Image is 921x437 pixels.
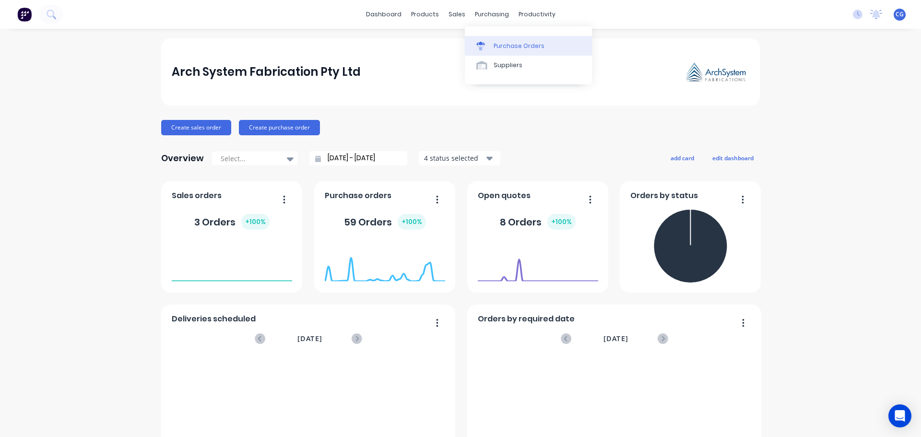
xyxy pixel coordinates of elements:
div: 59 Orders [344,214,426,230]
span: Purchase orders [325,190,391,201]
button: Create sales order [161,120,231,135]
span: Deliveries scheduled [172,313,256,325]
div: sales [444,7,470,22]
div: Open Intercom Messenger [888,404,911,427]
div: + 100 % [241,214,270,230]
a: Suppliers [465,56,592,75]
span: Orders by required date [478,313,575,325]
button: add card [664,152,700,164]
div: 3 Orders [194,214,270,230]
span: [DATE] [603,333,628,344]
a: Purchase Orders [465,36,592,55]
a: dashboard [361,7,406,22]
span: Open quotes [478,190,531,201]
div: + 100 % [398,214,426,230]
div: + 100 % [547,214,576,230]
span: CG [896,10,904,19]
div: purchasing [470,7,514,22]
div: 8 Orders [500,214,576,230]
img: Factory [17,7,32,22]
div: products [406,7,444,22]
button: 4 status selected [419,151,500,165]
div: Arch System Fabrication Pty Ltd [172,62,361,82]
div: Suppliers [494,61,522,70]
img: Arch System Fabrication Pty Ltd [682,59,749,85]
div: 4 status selected [424,153,484,163]
span: [DATE] [297,333,322,344]
span: Sales orders [172,190,222,201]
span: Orders by status [630,190,698,201]
div: Overview [161,149,204,168]
button: edit dashboard [706,152,760,164]
div: Purchase Orders [494,42,544,50]
button: Create purchase order [239,120,320,135]
div: productivity [514,7,560,22]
